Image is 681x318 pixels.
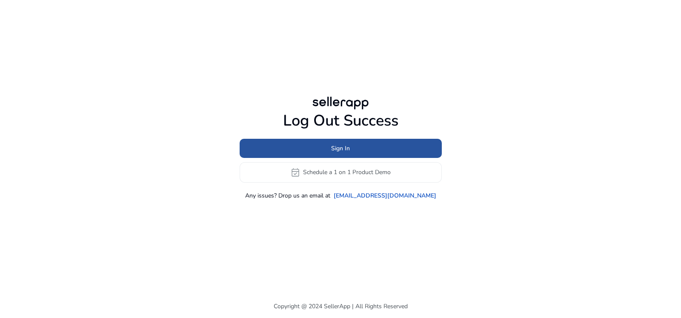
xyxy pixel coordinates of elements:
a: [EMAIL_ADDRESS][DOMAIN_NAME] [334,191,436,200]
button: Sign In [240,139,442,158]
p: Any issues? Drop us an email at [245,191,330,200]
button: event_availableSchedule a 1 on 1 Product Demo [240,162,442,183]
span: Sign In [331,144,350,153]
h1: Log Out Success [240,112,442,130]
span: event_available [290,167,300,178]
